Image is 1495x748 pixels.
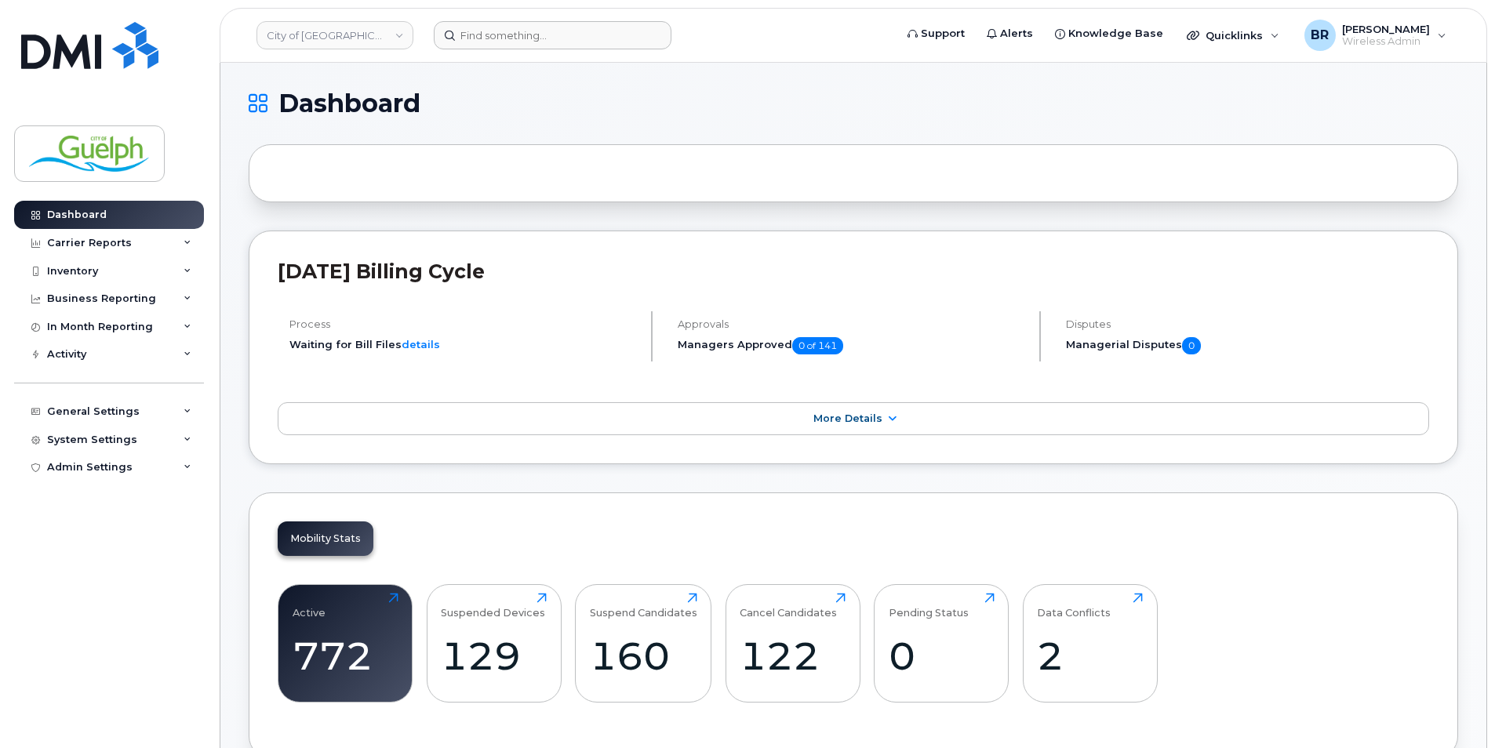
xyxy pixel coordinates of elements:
div: 772 [293,633,398,679]
h4: Process [289,318,638,330]
a: Active772 [293,593,398,693]
div: Cancel Candidates [740,593,837,619]
div: 2 [1037,633,1143,679]
h5: Managerial Disputes [1066,337,1429,354]
div: 0 [889,633,995,679]
span: Dashboard [278,92,420,115]
div: Data Conflicts [1037,593,1111,619]
h4: Disputes [1066,318,1429,330]
div: 160 [590,633,697,679]
div: Suspended Devices [441,593,545,619]
span: 0 [1182,337,1201,354]
a: Suspended Devices129 [441,593,547,693]
div: Active [293,593,326,619]
div: 122 [740,633,846,679]
span: More Details [813,412,882,424]
a: Data Conflicts2 [1037,593,1143,693]
h5: Managers Approved [678,337,1026,354]
li: Waiting for Bill Files [289,337,638,352]
span: 0 of 141 [792,337,843,354]
div: Pending Status [889,593,969,619]
h4: Approvals [678,318,1026,330]
a: Pending Status0 [889,593,995,693]
a: Cancel Candidates122 [740,593,846,693]
h2: [DATE] Billing Cycle [278,260,1429,283]
a: details [402,338,440,350]
div: 129 [441,633,547,679]
div: Suspend Candidates [590,593,697,619]
a: Suspend Candidates160 [590,593,697,693]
